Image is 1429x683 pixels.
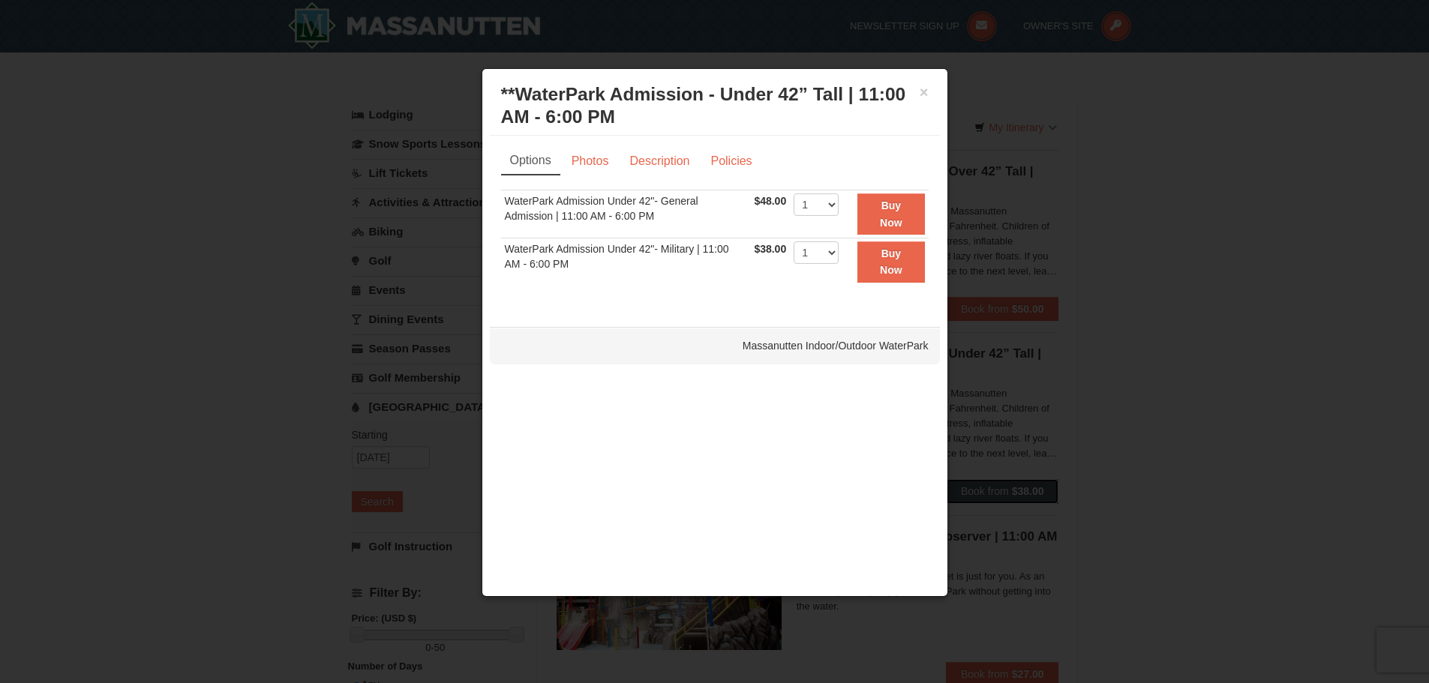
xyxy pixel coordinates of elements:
strong: Buy Now [880,199,902,228]
a: Policies [701,147,761,175]
h3: **WaterPark Admission - Under 42” Tall | 11:00 AM - 6:00 PM [501,83,929,128]
a: Photos [562,147,619,175]
a: Options [501,147,560,175]
button: Buy Now [857,193,924,235]
strong: Buy Now [880,247,902,276]
span: $48.00 [754,195,786,207]
a: Description [620,147,699,175]
div: Massanutten Indoor/Outdoor WaterPark [490,327,940,364]
td: WaterPark Admission Under 42"- Military | 11:00 AM - 6:00 PM [501,238,751,285]
span: $38.00 [754,243,786,255]
button: Buy Now [857,241,924,283]
button: × [920,85,929,100]
td: WaterPark Admission Under 42"- General Admission | 11:00 AM - 6:00 PM [501,190,751,238]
